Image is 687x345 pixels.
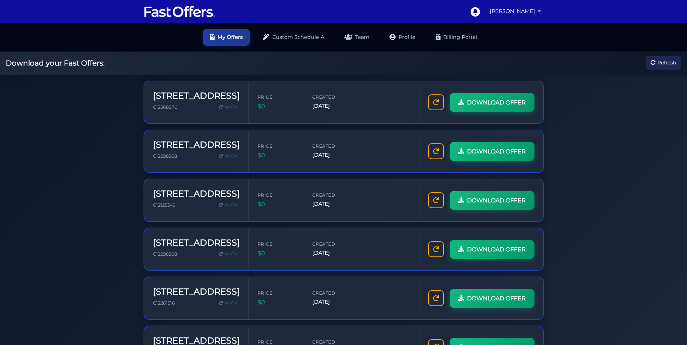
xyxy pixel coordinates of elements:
h3: [STREET_ADDRESS] [153,90,240,101]
span: DOWNLOAD OFFER [467,147,526,156]
span: Refresh [657,59,676,67]
a: Re-Do [216,298,240,308]
span: C12125349 [153,202,176,207]
span: Re-Do [224,153,237,159]
span: C12368976 [153,104,177,109]
a: Billing Portal [428,29,484,46]
span: DOWNLOAD OFFER [467,98,526,107]
a: DOWNLOAD OFFER [450,191,534,210]
h3: [STREET_ADDRESS] [153,188,240,199]
span: Created [312,289,356,296]
a: Re-Do [216,102,240,112]
a: DOWNLOAD OFFER [450,239,534,259]
span: $0 [257,298,301,307]
span: DOWNLOAD OFFER [467,196,526,205]
a: My Offers [203,29,250,46]
span: DOWNLOAD OFFER [467,245,526,254]
a: Profile [382,29,423,46]
h2: Download your Fast Offers: [6,59,105,67]
span: [DATE] [312,298,356,306]
h3: [STREET_ADDRESS] [153,286,240,297]
a: Custom Schedule A [256,29,331,46]
span: Price [257,338,301,345]
span: DOWNLOAD OFFER [467,294,526,303]
span: Created [312,142,356,149]
span: C12298208 [153,251,177,256]
h3: [STREET_ADDRESS] [153,237,240,248]
span: $0 [257,249,301,258]
a: Team [337,29,376,46]
span: Price [257,240,301,247]
span: [DATE] [312,249,356,257]
span: Price [257,142,301,149]
span: Re-Do [224,202,237,208]
h3: [STREET_ADDRESS] [153,139,240,150]
a: DOWNLOAD OFFER [450,288,534,308]
span: Created [312,240,356,247]
span: Price [257,191,301,198]
a: Re-Do [216,151,240,161]
a: DOWNLOAD OFFER [450,93,534,112]
span: Re-Do [224,251,237,257]
span: Re-Do [224,104,237,110]
span: C12298208 [153,153,177,158]
a: Re-Do [216,200,240,210]
span: Created [312,338,356,345]
span: [DATE] [312,200,356,208]
a: Re-Do [216,249,240,259]
span: Re-Do [224,300,237,306]
span: $0 [257,151,301,160]
span: Created [312,191,356,198]
span: C12261516 [153,300,175,305]
a: DOWNLOAD OFFER [450,142,534,161]
span: Price [257,289,301,296]
a: [PERSON_NAME] [487,4,544,18]
span: Price [257,93,301,100]
button: Refresh [646,57,681,70]
span: $0 [257,200,301,209]
span: [DATE] [312,102,356,110]
span: [DATE] [312,151,356,159]
span: $0 [257,102,301,111]
span: Created [312,93,356,100]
